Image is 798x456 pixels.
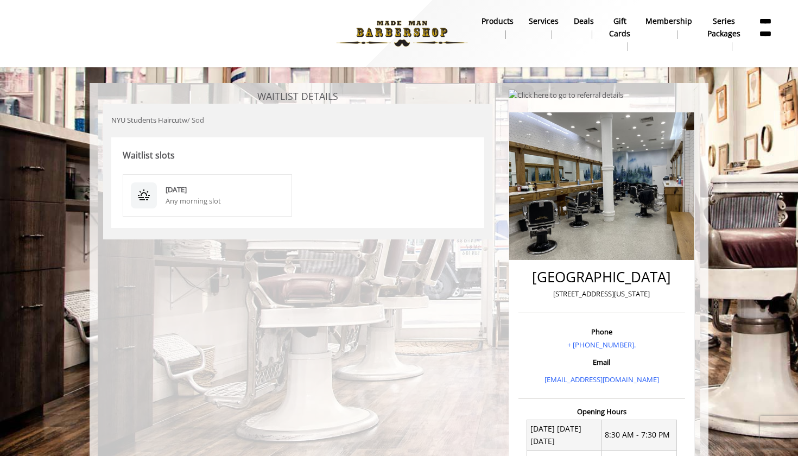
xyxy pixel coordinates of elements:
[482,15,514,27] b: products
[601,420,676,451] td: 8:30 AM - 7:30 PM
[567,340,636,350] a: + [PHONE_NUMBER].
[474,14,521,42] a: Productsproducts
[574,15,594,27] b: Deals
[521,358,682,366] h3: Email
[521,269,682,285] h2: [GEOGRAPHIC_DATA]
[137,189,150,202] img: waitlist slot image
[638,14,700,42] a: MembershipMembership
[566,14,601,42] a: DealsDeals
[609,15,630,40] b: gift cards
[521,14,566,42] a: ServicesServices
[111,115,182,125] span: NYU Students Haircut
[182,115,204,125] span: w/ Sod
[521,288,682,300] p: [STREET_ADDRESS][US_STATE]
[166,184,284,195] div: [DATE]
[601,14,638,54] a: Gift cardsgift cards
[327,4,477,64] img: Made Man Barbershop logo
[166,195,284,207] div: Any morning slot
[707,15,740,40] b: Series packages
[544,375,659,384] a: [EMAIL_ADDRESS][DOMAIN_NAME]
[257,88,338,104] div: WAITLIST DETAILS
[518,408,685,415] h3: Opening Hours
[700,14,748,54] a: Series packagesSeries packages
[527,420,602,451] td: [DATE] [DATE] [DATE]
[111,137,484,163] div: Waitlist slots
[645,15,692,27] b: Membership
[509,90,623,101] img: Click here to go to referral details
[529,15,559,27] b: Services
[521,328,682,335] h3: Phone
